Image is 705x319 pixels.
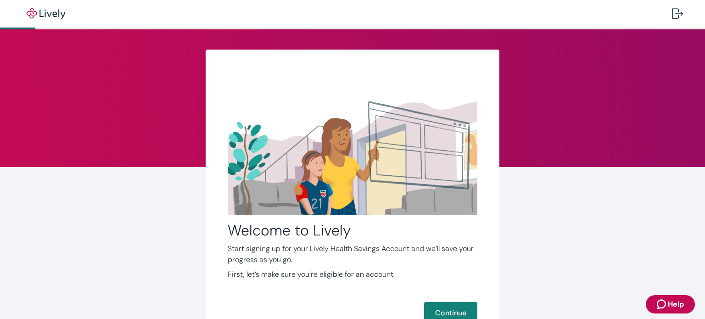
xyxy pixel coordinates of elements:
p: Start signing up for your Lively Health Savings Account and we’ll save your progress as you go. [228,243,477,265]
img: Lively [20,8,72,19]
h2: Welcome to Lively [228,221,477,240]
p: First, let’s make sure you’re eligible for an account. [228,269,477,280]
button: Zendesk support iconHelp [646,295,695,313]
button: Log out [665,3,690,25]
span: Help [668,299,684,310]
svg: Zendesk support icon [657,299,668,310]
